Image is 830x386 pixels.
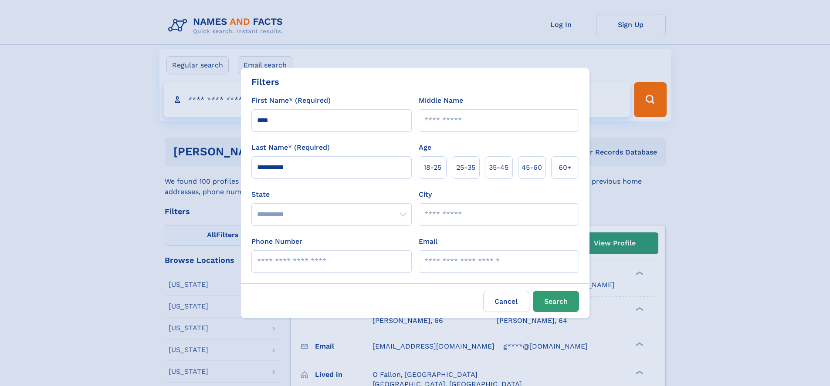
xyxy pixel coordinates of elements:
span: 25‑35 [456,162,475,173]
label: Email [419,236,437,247]
label: Cancel [483,291,529,312]
button: Search [533,291,579,312]
label: State [251,189,412,200]
span: 18‑25 [423,162,441,173]
span: 60+ [559,162,572,173]
label: Phone Number [251,236,302,247]
label: Age [419,142,431,153]
span: 45‑60 [522,162,542,173]
label: Last Name* (Required) [251,142,330,153]
div: Filters [251,75,279,88]
label: First Name* (Required) [251,95,331,106]
label: City [419,189,432,200]
span: 35‑45 [489,162,508,173]
label: Middle Name [419,95,463,106]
